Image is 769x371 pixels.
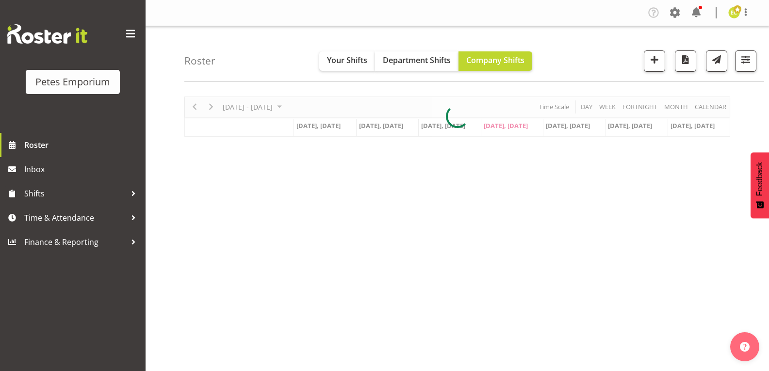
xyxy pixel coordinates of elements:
button: Download a PDF of the roster according to the set date range. [675,50,696,72]
button: Send a list of all shifts for the selected filtered period to all rostered employees. [706,50,727,72]
button: Add a new shift [644,50,665,72]
span: Shifts [24,186,126,201]
h4: Roster [184,55,215,66]
span: Your Shifts [327,55,367,65]
span: Feedback [755,162,764,196]
button: Filter Shifts [735,50,756,72]
span: Roster [24,138,141,152]
img: Rosterit website logo [7,24,87,44]
span: Finance & Reporting [24,235,126,249]
span: Company Shifts [466,55,524,65]
img: emma-croft7499.jpg [728,7,740,18]
button: Feedback - Show survey [751,152,769,218]
span: Inbox [24,162,141,177]
div: Petes Emporium [35,75,110,89]
button: Company Shifts [458,51,532,71]
button: Department Shifts [375,51,458,71]
button: Your Shifts [319,51,375,71]
span: Department Shifts [383,55,451,65]
img: help-xxl-2.png [740,342,750,352]
span: Time & Attendance [24,210,126,225]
